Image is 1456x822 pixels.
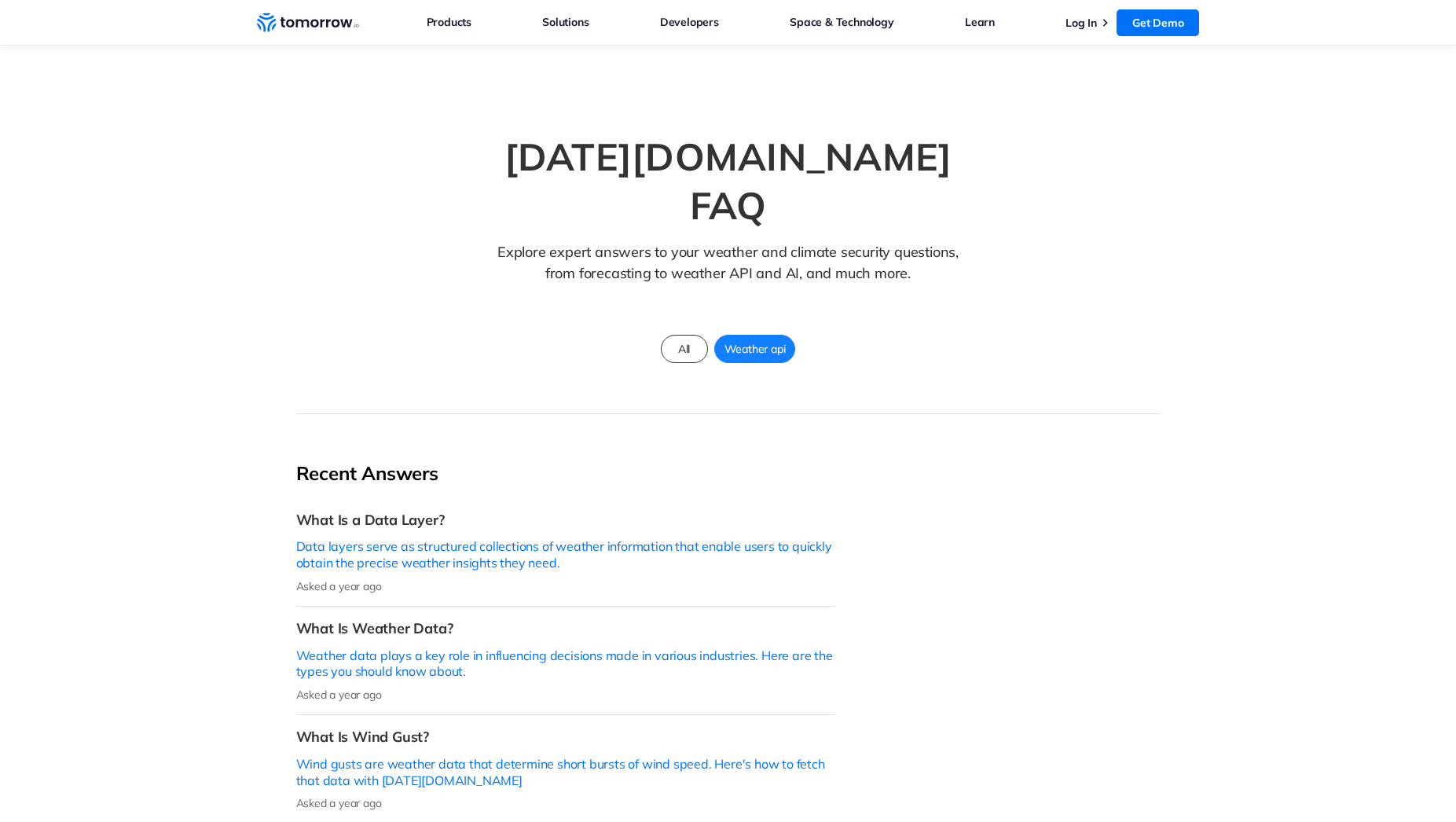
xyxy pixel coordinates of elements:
a: Solutions [542,12,589,32]
a: Developers [660,12,719,32]
a: Learn [965,12,995,32]
a: Products [427,12,471,32]
a: Log In [1065,16,1097,30]
h3: What Is Wind Gust? [296,728,835,746]
a: All [661,335,708,363]
a: Space & Technology [790,12,893,32]
h3: What Is a Data Layer? [296,511,835,529]
p: Data layers serve as structured collections of weather information that enable users to quickly o... [296,538,835,571]
a: What Is Weather Data?Weather data plays a key role in influencing decisions made in various indus... [296,607,835,715]
p: Weather data plays a key role in influencing decisions made in various industries. Here are the t... [296,648,835,681]
h2: Recent Answers [296,461,835,486]
p: Wind gusts are weather data that determine short bursts of wind speed. Here's how to fetch that d... [296,756,835,789]
a: Get Demo [1117,9,1199,36]
p: Asked a year ago [296,796,835,810]
p: Asked a year ago [296,688,835,702]
span: Weather api [715,339,795,359]
a: Weather api [714,335,796,363]
span: All [669,339,699,359]
h3: What Is Weather Data? [296,619,835,637]
h1: [DATE][DOMAIN_NAME] FAQ [461,132,996,230]
p: Explore expert answers to your weather and climate security questions, from forecasting to weathe... [490,241,966,308]
a: Home link [257,11,359,35]
a: What Is a Data Layer?Data layers serve as structured collections of weather information that enab... [296,498,835,607]
p: Asked a year ago [296,579,835,593]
